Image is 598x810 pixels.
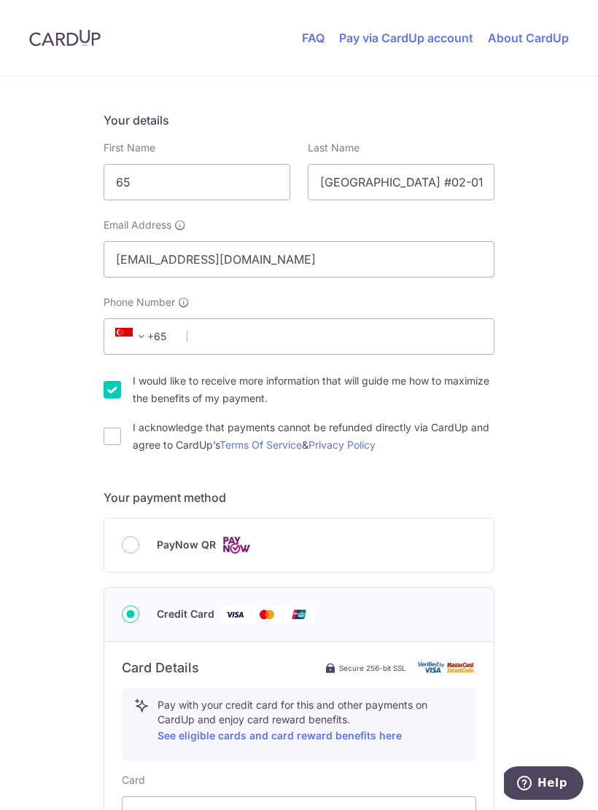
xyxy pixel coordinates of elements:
[104,218,171,232] span: Email Address
[133,372,494,407] label: I would like to receive more information that will guide me how to maximize the benefits of my pa...
[133,419,494,454] label: I acknowledge that payments cannot be refunded directly via CardUp and agree to CardUp’s &
[104,489,494,506] h5: Your payment method
[308,141,360,155] label: Last Name
[122,536,476,554] div: PayNow QR Cards logo
[29,29,101,47] img: CardUp
[158,729,402,742] a: See eligible cards and card reward benefits here
[220,605,249,624] img: Visa
[104,111,494,129] h5: Your details
[158,698,464,744] p: Pay with your credit card for this and other payments on CardUp and enjoy card reward benefits.
[157,536,216,554] span: PayNow QR
[488,31,569,45] a: About CardUp
[122,605,476,624] div: Credit Card Visa Mastercard Union Pay
[104,241,494,278] input: Email address
[284,605,314,624] img: Union Pay
[418,661,476,674] img: card secure
[157,605,214,623] span: Credit Card
[339,31,473,45] a: Pay via CardUp account
[308,439,376,451] a: Privacy Policy
[252,605,281,624] img: Mastercard
[104,141,155,155] label: First Name
[220,439,302,451] a: Terms Of Service
[308,164,494,200] input: Last name
[302,31,325,45] a: FAQ
[115,328,150,345] span: +65
[222,536,251,554] img: Cards logo
[104,295,175,310] span: Phone Number
[104,164,290,200] input: First name
[504,766,583,803] iframe: Opens a widget where you can find more information
[122,773,145,787] label: Card
[339,662,406,674] span: Secure 256-bit SSL
[111,328,176,345] span: +65
[122,659,199,677] h6: Card Details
